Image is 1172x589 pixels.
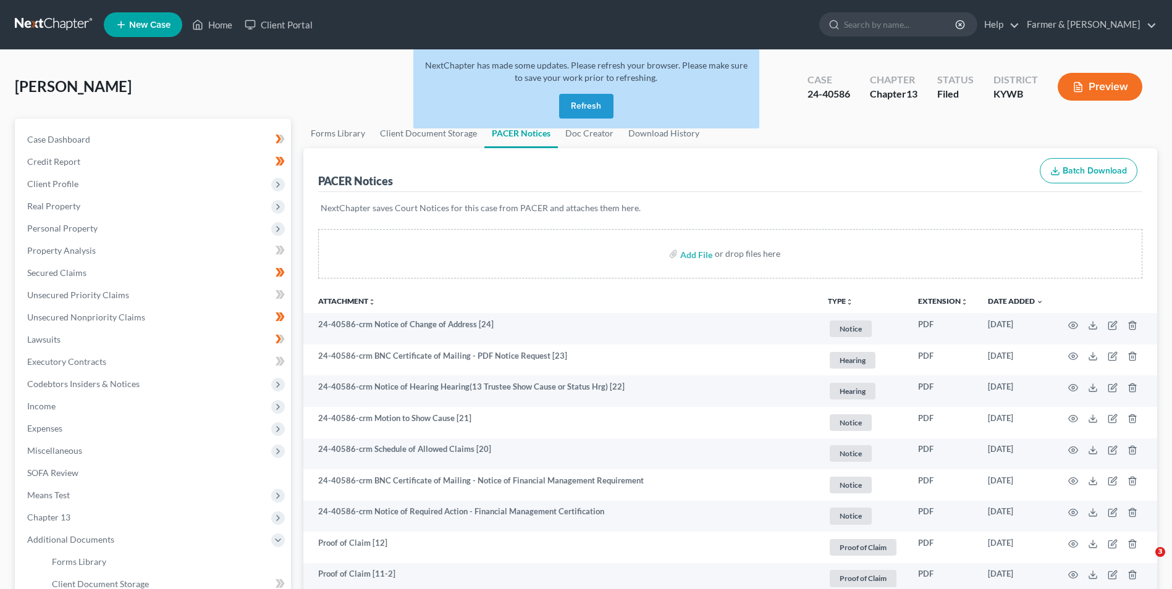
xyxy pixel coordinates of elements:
[844,13,957,36] input: Search by name...
[828,443,898,464] a: Notice
[978,532,1053,563] td: [DATE]
[937,73,974,87] div: Status
[27,156,80,167] span: Credit Report
[807,73,850,87] div: Case
[828,506,898,526] a: Notice
[303,345,818,376] td: 24-40586-crm BNC Certificate of Mailing - PDF Notice Request [23]
[830,352,875,369] span: Hearing
[27,423,62,433] span: Expenses
[978,345,1053,376] td: [DATE]
[828,475,898,495] a: Notice
[978,313,1053,345] td: [DATE]
[846,298,853,306] i: unfold_more
[27,245,96,256] span: Property Analysis
[17,328,291,351] a: Lawsuits
[978,14,1019,36] a: Help
[988,296,1043,306] a: Date Added expand_more
[978,438,1053,470] td: [DATE]
[978,375,1053,407] td: [DATE]
[908,532,978,563] td: PDF
[27,512,70,522] span: Chapter 13
[1036,298,1043,306] i: expand_more
[27,334,61,345] span: Lawsuits
[828,568,898,588] a: Proof of Claim
[303,469,818,501] td: 24-40586-crm BNC Certificate of Mailing - Notice of Financial Management Requirement
[303,313,818,345] td: 24-40586-crm Notice of Change of Address [24]
[52,556,106,567] span: Forms Library
[1130,547,1160,577] iframe: Intercom live chat
[27,201,80,211] span: Real Property
[17,284,291,306] a: Unsecured Priority Claims
[908,407,978,438] td: PDF
[1040,158,1137,184] button: Batch Download
[368,298,376,306] i: unfold_more
[17,462,291,484] a: SOFA Review
[52,579,149,589] span: Client Document Storage
[993,73,1038,87] div: District
[318,173,393,188] div: PACER Notices
[908,313,978,345] td: PDF
[978,501,1053,532] td: [DATE]
[27,290,129,300] span: Unsecured Priority Claims
[27,378,140,389] span: Codebtors Insiders & Notices
[17,128,291,151] a: Case Dashboard
[908,501,978,532] td: PDF
[828,412,898,433] a: Notice
[830,320,872,337] span: Notice
[1155,547,1165,557] span: 3
[993,87,1038,101] div: KYWB
[830,445,872,462] span: Notice
[17,306,291,328] a: Unsecured Nonpriority Claims
[303,438,818,470] td: 24-40586-crm Schedule of Allowed Claims [20]
[186,14,238,36] a: Home
[978,469,1053,501] td: [DATE]
[715,248,780,260] div: or drop files here
[27,534,114,545] span: Additional Documents
[27,134,90,144] span: Case Dashboard
[303,501,818,532] td: 24-40586-crm Notice of Required Action - Financial Management Certification
[828,319,898,339] a: Notice
[830,570,896,587] span: Proof of Claim
[830,508,872,524] span: Notice
[937,87,974,101] div: Filed
[908,438,978,470] td: PDF
[42,551,291,573] a: Forms Library
[303,119,373,148] a: Forms Library
[828,381,898,401] a: Hearing
[828,298,853,306] button: TYPEunfold_more
[27,223,98,233] span: Personal Property
[1063,165,1127,176] span: Batch Download
[303,532,818,563] td: Proof of Claim [12]
[908,345,978,376] td: PDF
[321,202,1140,214] p: NextChapter saves Court Notices for this case from PACER and attaches them here.
[27,445,82,456] span: Miscellaneous
[318,296,376,306] a: Attachmentunfold_more
[908,375,978,407] td: PDF
[961,298,968,306] i: unfold_more
[303,375,818,407] td: 24-40586-crm Notice of Hearing Hearing(13 Trustee Show Cause or Status Hrg) [22]
[1058,73,1142,101] button: Preview
[828,350,898,370] a: Hearing
[918,296,968,306] a: Extensionunfold_more
[27,356,106,367] span: Executory Contracts
[27,490,70,500] span: Means Test
[870,87,917,101] div: Chapter
[27,267,86,278] span: Secured Claims
[15,77,132,95] span: [PERSON_NAME]
[303,407,818,438] td: 24-40586-crm Motion to Show Cause [21]
[373,119,484,148] a: Client Document Storage
[978,407,1053,438] td: [DATE]
[129,20,171,30] span: New Case
[870,73,917,87] div: Chapter
[559,94,613,119] button: Refresh
[906,88,917,99] span: 13
[238,14,319,36] a: Client Portal
[27,401,56,411] span: Income
[908,469,978,501] td: PDF
[807,87,850,101] div: 24-40586
[830,477,872,493] span: Notice
[27,178,78,189] span: Client Profile
[828,537,898,558] a: Proof of Claim
[425,60,748,83] span: NextChapter has made some updates. Please refresh your browser. Please make sure to save your wor...
[830,383,875,399] span: Hearing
